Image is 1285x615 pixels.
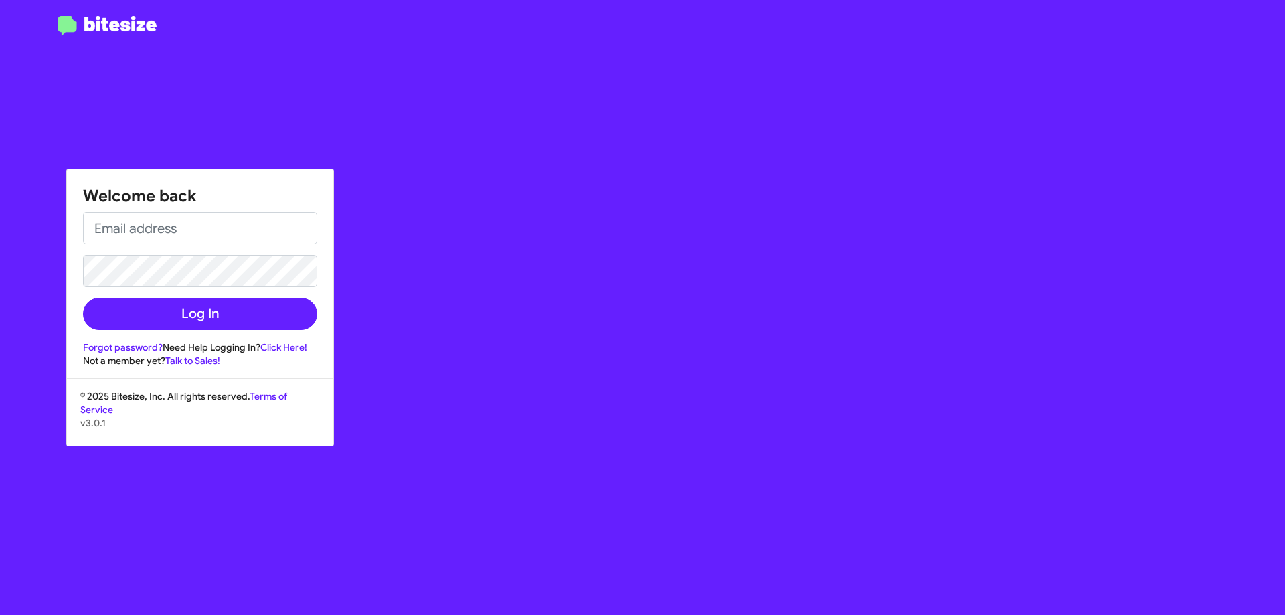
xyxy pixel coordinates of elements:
a: Click Here! [260,341,307,353]
a: Talk to Sales! [165,355,220,367]
div: © 2025 Bitesize, Inc. All rights reserved. [67,389,333,446]
div: Not a member yet? [83,354,317,367]
button: Log In [83,298,317,330]
input: Email address [83,212,317,244]
h1: Welcome back [83,185,317,207]
div: Need Help Logging In? [83,341,317,354]
a: Forgot password? [83,341,163,353]
p: v3.0.1 [80,416,320,430]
